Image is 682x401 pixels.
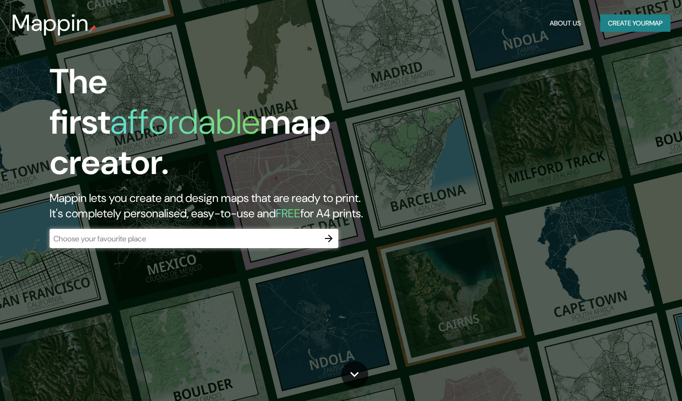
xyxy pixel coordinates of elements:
[600,14,670,32] button: Create yourmap
[50,62,391,190] h1: The first map creator.
[50,190,391,221] h2: Mappin lets you create and design maps that are ready to print. It's completely personalised, eas...
[596,363,671,390] iframe: Help widget launcher
[89,25,97,33] img: mappin-pin
[50,233,319,244] input: Choose your favourite place
[12,10,89,37] h3: Mappin
[546,14,585,32] button: About Us
[110,100,260,144] h1: affordable
[276,206,300,221] h5: FREE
